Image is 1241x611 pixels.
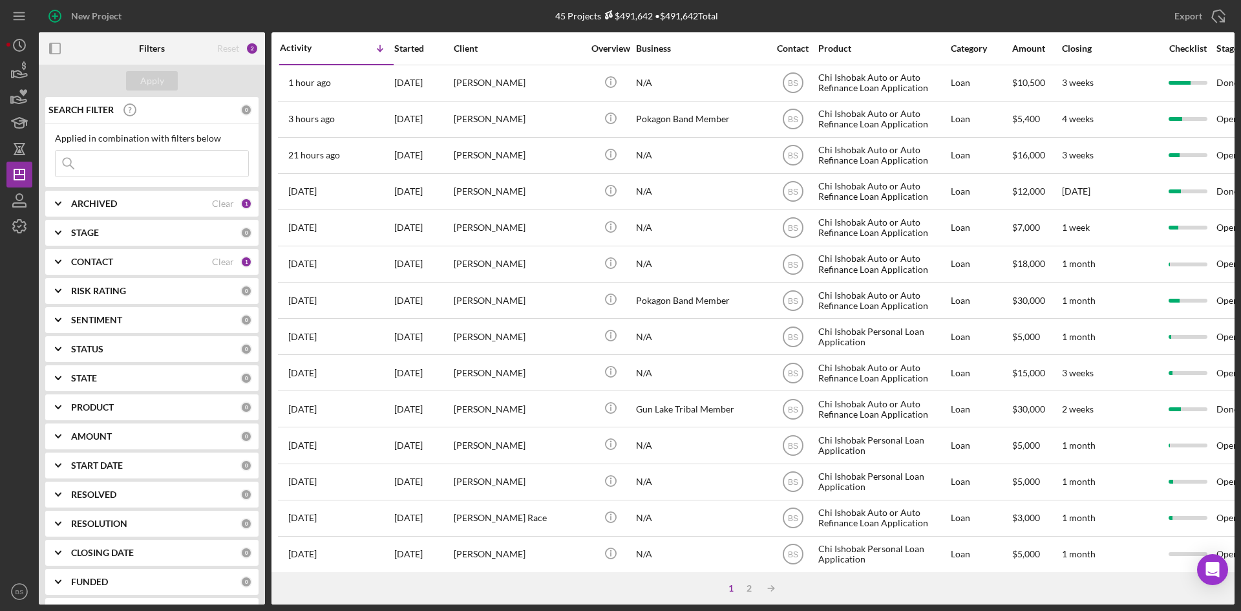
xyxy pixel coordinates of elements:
div: Closing [1062,43,1159,54]
div: N/A [636,537,765,572]
span: $15,000 [1012,367,1045,378]
time: 1 month [1062,295,1096,306]
b: STATUS [71,344,103,354]
b: PRODUCT [71,402,114,413]
div: $12,000 [1012,175,1061,209]
div: Loan [951,247,1011,281]
div: 0 [240,285,252,297]
div: [PERSON_NAME] [454,356,583,390]
div: Chi Ishobak Auto or Auto Refinance Loan Application [818,211,948,245]
div: N/A [636,211,765,245]
div: [PERSON_NAME] [454,283,583,317]
b: RISK RATING [71,286,126,296]
span: $5,000 [1012,440,1040,451]
text: BS [787,369,798,378]
time: 2025-09-10 16:46 [288,78,331,88]
time: 3 weeks [1062,367,1094,378]
text: BS [787,442,798,451]
text: BS [787,224,798,233]
div: Amount [1012,43,1061,54]
div: [DATE] [394,138,452,173]
span: $3,000 [1012,512,1040,523]
time: 2 weeks [1062,403,1094,414]
div: Loan [951,283,1011,317]
div: Activity [280,43,337,53]
span: $7,000 [1012,222,1040,233]
button: New Project [39,3,134,29]
time: 2025-09-08 00:02 [288,259,317,269]
div: Pokagon Band Member [636,102,765,136]
div: Loan [951,319,1011,354]
div: Applied in combination with filters below [55,133,249,144]
text: BS [787,260,798,269]
div: 0 [240,402,252,413]
time: 4 weeks [1062,113,1094,124]
text: BS [787,478,798,487]
div: 0 [240,372,252,384]
div: [DATE] [394,501,452,535]
div: [PERSON_NAME] [454,319,583,354]
div: N/A [636,138,765,173]
div: New Project [71,3,122,29]
div: [PERSON_NAME] Race [454,501,583,535]
div: Checklist [1160,43,1215,54]
b: STATE [71,373,97,383]
div: Started [394,43,452,54]
div: [DATE] [394,175,452,209]
div: [DATE] [394,102,452,136]
text: BS [787,550,798,559]
time: 2025-09-04 22:03 [288,477,317,487]
div: Chi Ishobak Auto or Auto Refinance Loan Application [818,138,948,173]
text: BS [787,296,798,305]
time: 2025-09-07 20:15 [288,295,317,306]
div: N/A [636,175,765,209]
div: Chi Ishobak Auto or Auto Refinance Loan Application [818,283,948,317]
time: 2025-09-05 17:15 [288,404,317,414]
b: CLOSING DATE [71,548,134,558]
div: 0 [240,227,252,239]
div: N/A [636,501,765,535]
div: Chi Ishobak Auto or Auto Refinance Loan Application [818,247,948,281]
time: 3 weeks [1062,149,1094,160]
div: 0 [240,547,252,559]
div: N/A [636,428,765,462]
b: AMOUNT [71,431,112,442]
div: [PERSON_NAME] [454,465,583,499]
button: Export [1161,3,1235,29]
div: Business [636,43,765,54]
time: 1 month [1062,476,1096,487]
div: Loan [951,211,1011,245]
time: 1 month [1062,440,1096,451]
div: [DATE] [394,211,452,245]
div: 2 [246,42,259,55]
div: Chi Ishobak Auto or Auto Refinance Loan Application [818,102,948,136]
div: N/A [636,66,765,100]
text: BS [787,188,798,197]
time: [DATE] [1062,186,1090,197]
div: [PERSON_NAME] [454,175,583,209]
time: 3 weeks [1062,77,1094,88]
div: 1 [240,256,252,268]
div: 0 [240,314,252,326]
div: N/A [636,356,765,390]
button: BS [6,579,32,605]
div: [PERSON_NAME] [454,138,583,173]
div: Reset [217,43,239,54]
div: Chi Ishobak Personal Loan Application [818,428,948,462]
div: Client [454,43,583,54]
span: $5,000 [1012,548,1040,559]
text: BS [787,79,798,88]
time: 2025-09-04 19:40 [288,549,317,559]
div: [DATE] [394,537,452,572]
time: 2025-09-09 20:28 [288,150,340,160]
div: Chi Ishobak Auto or Auto Refinance Loan Application [818,501,948,535]
div: N/A [636,319,765,354]
div: 0 [240,460,252,471]
div: Loan [951,356,1011,390]
div: 45 Projects • $491,642 Total [555,10,718,21]
div: [PERSON_NAME] [454,66,583,100]
div: [PERSON_NAME] [454,537,583,572]
div: $10,500 [1012,66,1061,100]
span: $16,000 [1012,149,1045,160]
time: 2025-09-04 19:53 [288,513,317,523]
